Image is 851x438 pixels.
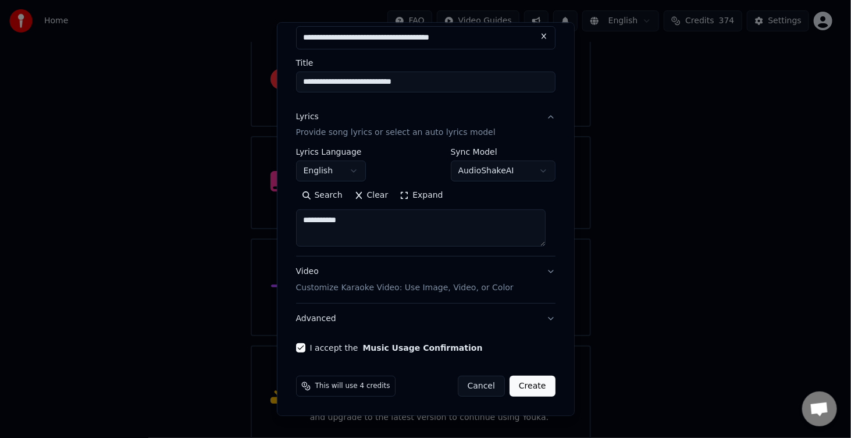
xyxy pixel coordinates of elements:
[296,257,556,304] button: VideoCustomize Karaoke Video: Use Image, Video, or Color
[296,148,556,257] div: LyricsProvide song lyrics or select an auto lyrics model
[296,304,556,334] button: Advanced
[348,187,394,205] button: Clear
[296,283,514,294] p: Customize Karaoke Video: Use Image, Video, or Color
[310,344,483,352] label: I accept the
[296,111,319,123] div: Lyrics
[458,376,505,397] button: Cancel
[296,187,348,205] button: Search
[296,266,514,294] div: Video
[362,344,482,352] button: I accept the
[296,148,366,156] label: Lyrics Language
[451,148,556,156] label: Sync Model
[296,102,556,148] button: LyricsProvide song lyrics or select an auto lyrics model
[296,59,556,67] label: Title
[510,376,556,397] button: Create
[394,187,448,205] button: Expand
[315,382,390,391] span: This will use 4 credits
[296,127,496,139] p: Provide song lyrics or select an auto lyrics model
